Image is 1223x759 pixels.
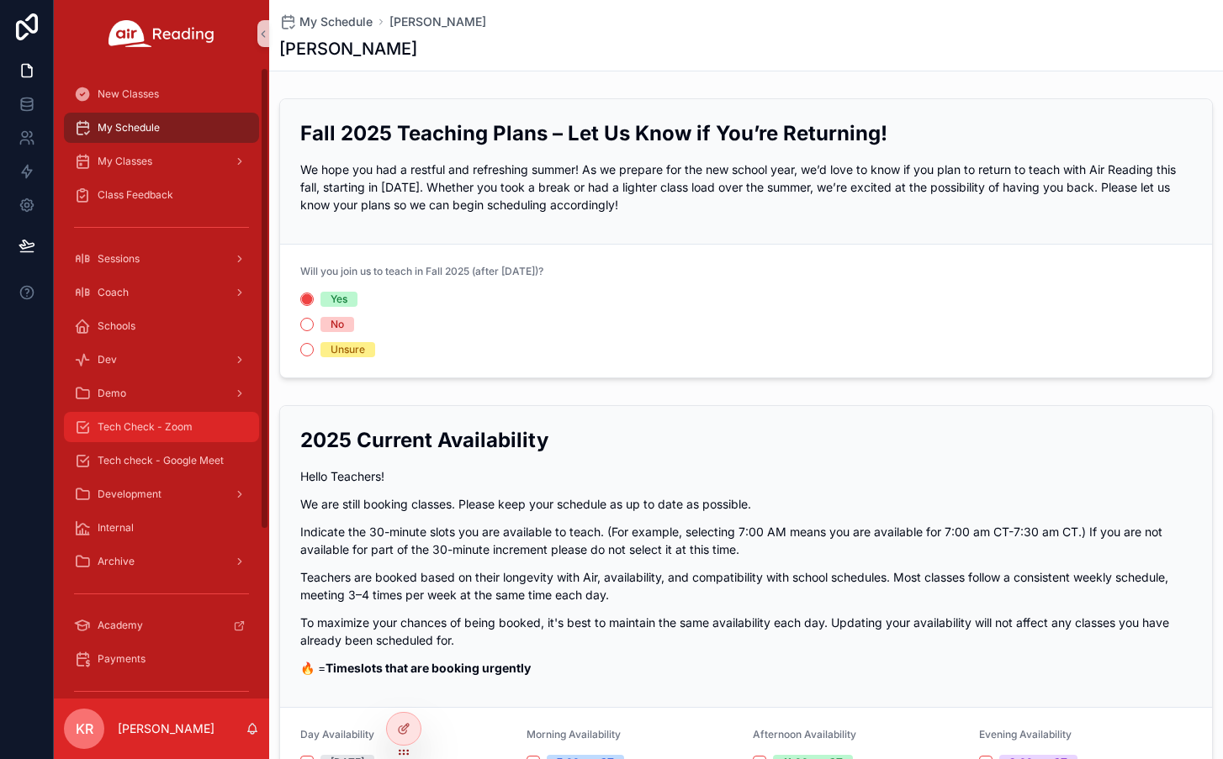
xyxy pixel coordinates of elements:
[300,265,543,277] span: Will you join us to teach in Fall 2025 (after [DATE])?
[109,20,214,47] img: App logo
[64,378,259,408] a: Demo
[300,568,1192,604] p: Teachers are booked based on their longevity with Air, availability, and compatibility with schoo...
[279,13,373,30] a: My Schedule
[64,546,259,577] a: Archive
[98,121,160,134] span: My Schedule
[64,644,259,674] a: Payments
[300,495,1192,513] p: We are still booking classes. Please keep your schedule as up to date as possible.
[300,467,1192,485] p: Hello Teachers!
[300,614,1192,649] p: To maximize your chances of being booked, it's best to maintain the same availability each day. U...
[98,619,143,632] span: Academy
[64,277,259,308] a: Coach
[98,252,140,266] span: Sessions
[98,286,129,299] span: Coach
[300,728,374,741] span: Day Availability
[98,188,173,202] span: Class Feedback
[300,161,1192,213] p: We hope you had a restful and refreshing summer! As we prepare for the new school year, we’d love...
[326,661,531,675] strong: Timeslots that are booking urgently
[98,555,135,568] span: Archive
[64,445,259,476] a: Tech check - Google Meet
[64,79,259,109] a: New Classes
[300,119,1192,147] h2: Fall 2025 Teaching Plans – Let Us Know if You’re Returning!
[98,652,146,666] span: Payments
[300,523,1192,558] p: Indicate the 30-minute slots you are available to teach. (For example, selecting 7:00 AM means yo...
[300,659,1192,677] p: 🔥 =
[299,13,373,30] span: My Schedule
[331,317,344,332] div: No
[64,345,259,375] a: Dev
[98,387,126,400] span: Demo
[64,311,259,341] a: Schools
[54,67,269,698] div: scrollable content
[331,342,365,357] div: Unsure
[979,728,1072,741] span: Evening Availability
[527,728,621,741] span: Morning Availability
[389,13,486,30] a: [PERSON_NAME]
[64,610,259,640] a: Academy
[98,488,161,501] span: Development
[118,720,214,737] p: [PERSON_NAME]
[76,719,93,739] span: KR
[279,37,417,61] h1: [PERSON_NAME]
[64,513,259,543] a: Internal
[300,426,1192,454] h2: 2025 Current Availability
[753,728,856,741] span: Afternoon Availability
[98,454,224,467] span: Tech check - Google Meet
[98,319,135,333] span: Schools
[98,155,152,168] span: My Classes
[98,353,117,366] span: Dev
[64,479,259,509] a: Development
[98,521,134,535] span: Internal
[64,412,259,442] a: Tech Check - Zoom
[98,87,159,101] span: New Classes
[98,420,193,434] span: Tech Check - Zoom
[64,146,259,177] a: My Classes
[331,292,347,307] div: Yes
[64,244,259,274] a: Sessions
[64,180,259,210] a: Class Feedback
[64,113,259,143] a: My Schedule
